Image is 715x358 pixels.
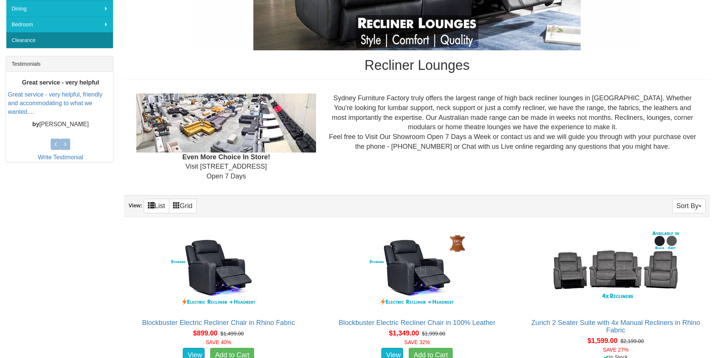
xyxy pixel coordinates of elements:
[322,94,703,151] div: Sydney Furniture Factory truly offers the largest range of high back recliner lounges in [GEOGRAP...
[6,56,113,72] div: Testimonials
[128,202,142,208] strong: View:
[8,120,113,129] p: [PERSON_NAME]
[620,338,644,344] del: $2,199.00
[672,199,706,213] button: Sort By
[6,1,113,17] a: Dining
[220,331,244,337] del: $1,499.00
[339,319,495,326] a: Blockbuster Electric Recliner Chair in 100% Leather
[142,319,295,326] a: Blockbuster Electric Recliner Chair in Rhino Fabric
[151,229,286,311] img: Blockbuster Electric Recliner Chair in Rhino Fabric
[603,347,628,353] font: SAVE 27%
[404,339,430,345] font: SAVE 32%
[6,17,113,32] a: Bedroom
[349,229,485,311] img: Blockbuster Electric Recliner Chair in 100% Leather
[8,91,102,115] a: Great service - very helpful, friendly and accommodating to what we wanted....
[6,32,113,48] a: Clearance
[389,329,419,337] span: $1,349.00
[206,339,231,345] font: SAVE 40%
[548,229,683,311] img: Zurich 2 Seater Suite with 4x Manual Recliners in Rhino Fabric
[182,153,270,161] b: Even More Choice In Store!
[125,58,709,73] h1: Recliner Lounges
[531,319,700,334] a: Zurich 2 Seater Suite with 4x Manual Recliners in Rhino Fabric
[22,79,99,86] b: Great service - very helpful
[32,121,39,127] b: by
[587,337,617,344] span: $1,599.00
[422,331,445,337] del: $1,999.00
[131,94,322,181] div: Visit [STREET_ADDRESS] Open 7 Days
[169,199,197,213] a: Grid
[136,94,316,152] img: Showroom
[38,154,83,160] a: Write Testimonial
[193,329,217,337] span: $899.00
[144,199,169,213] a: List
